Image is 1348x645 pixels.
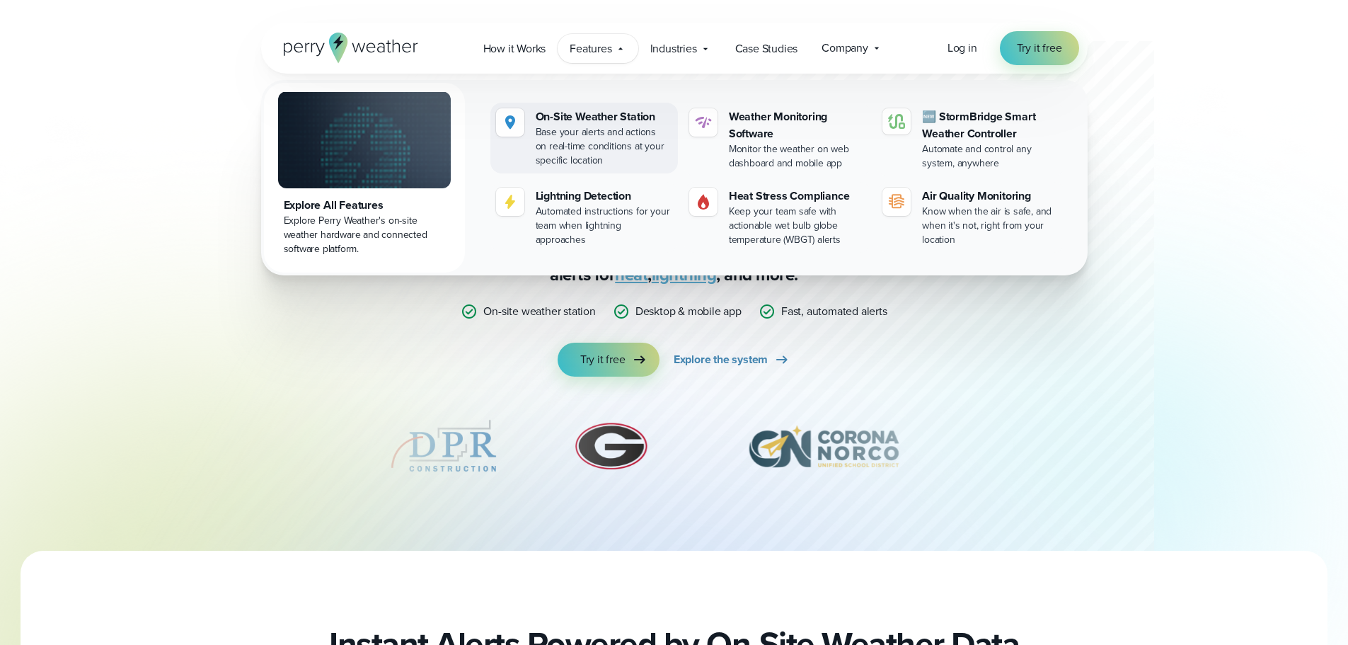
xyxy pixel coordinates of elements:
[536,108,672,125] div: On-Site Weather Station
[992,411,1193,481] img: Schaumburg-Park-District-1.svg
[264,83,465,273] a: Explore All Features Explore Perry Weather's on-site weather hardware and connected software plat...
[674,351,768,368] span: Explore the system
[570,40,611,57] span: Features
[558,343,659,377] a: Try it free
[471,34,558,63] a: How it Works
[483,303,595,320] p: On-site weather station
[568,411,655,481] img: University-of-Georgia.svg
[490,182,678,253] a: Lightning Detection Automated instructions for your team when lightning approaches
[695,114,712,131] img: software-icon.svg
[922,188,1059,205] div: Air Quality Monitoring
[332,411,1017,489] div: slideshow
[490,103,678,173] a: On-Site Weather Station Base your alerts and actions on real-time conditions at your specific loc...
[674,343,790,377] a: Explore the system
[729,188,865,205] div: Heat Stress Compliance
[502,193,519,210] img: lightning-icon.svg
[947,40,977,57] a: Log in
[922,108,1059,142] div: 🆕 StormBridge Smart Weather Controller
[735,40,798,57] span: Case Studies
[387,411,500,481] div: 5 of 12
[502,114,519,131] img: Location.svg
[580,351,626,368] span: Try it free
[822,40,868,57] span: Company
[536,188,672,205] div: Lightning Detection
[729,108,865,142] div: Weather Monitoring Software
[922,205,1059,247] div: Know when the air is safe, and when it's not, right from your location
[729,205,865,247] div: Keep your team safe with actionable wet bulb globe temperature (WBGT) alerts
[947,40,977,56] span: Log in
[877,103,1064,176] a: 🆕 StormBridge Smart Weather Controller Automate and control any system, anywhere
[387,411,500,481] img: DPR-Construction.svg
[684,103,871,176] a: Weather Monitoring Software Monitor the weather on web dashboard and mobile app
[922,142,1059,171] div: Automate and control any system, anywhere
[781,303,887,320] p: Fast, automated alerts
[992,411,1193,481] div: 8 of 12
[723,34,810,63] a: Case Studies
[723,411,924,481] img: Corona-Norco-Unified-School-District.svg
[635,303,742,320] p: Desktop & mobile app
[888,193,905,210] img: aqi-icon.svg
[877,182,1064,253] a: Air Quality Monitoring Know when the air is safe, and when it's not, right from your location
[1000,31,1079,65] a: Try it free
[483,40,546,57] span: How it Works
[723,411,924,481] div: 7 of 12
[391,218,957,286] p: Stop relying on weather apps you can’t trust — Perry Weather delivers certainty with , accurate f...
[284,197,445,214] div: Explore All Features
[650,40,697,57] span: Industries
[284,214,445,256] div: Explore Perry Weather's on-site weather hardware and connected software platform.
[536,205,672,247] div: Automated instructions for your team when lightning approaches
[729,142,865,171] div: Monitor the weather on web dashboard and mobile app
[568,411,655,481] div: 6 of 12
[888,114,905,129] img: stormbridge-icon-V6.svg
[695,193,712,210] img: Gas.svg
[536,125,672,168] div: Base your alerts and actions on real-time conditions at your specific location
[684,182,871,253] a: Heat Stress Compliance Keep your team safe with actionable wet bulb globe temperature (WBGT) alerts
[1017,40,1062,57] span: Try it free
